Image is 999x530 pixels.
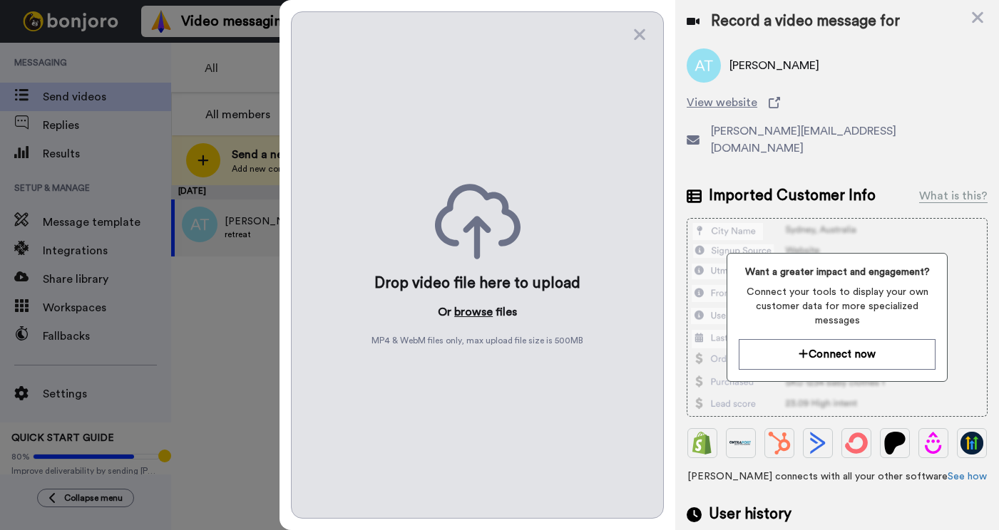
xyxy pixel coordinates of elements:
a: View website [687,94,988,111]
img: Shopify [691,432,714,454]
img: Hubspot [768,432,791,454]
img: Ontraport [729,432,752,454]
span: Imported Customer Info [709,185,876,207]
div: Drop video file here to upload [374,274,580,293]
p: Or files [438,303,517,321]
button: browse [454,303,493,321]
button: Connect now [739,339,936,370]
img: GoHighLevel [960,432,983,454]
a: See how [948,472,987,482]
span: User history [709,504,791,525]
span: MP4 & WebM files only, max upload file size is 500 MB [372,335,583,346]
div: What is this? [919,187,988,204]
span: Want a greater impact and engagement? [739,265,936,279]
img: Drip [922,432,945,454]
span: [PERSON_NAME][EMAIL_ADDRESS][DOMAIN_NAME] [711,123,988,157]
img: ConvertKit [845,432,868,454]
span: View website [687,94,757,111]
span: Connect your tools to display your own customer data for more specialized messages [739,285,936,328]
span: [PERSON_NAME] connects with all your other software [687,469,988,484]
img: Patreon [883,432,906,454]
img: ActiveCampaign [806,432,829,454]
